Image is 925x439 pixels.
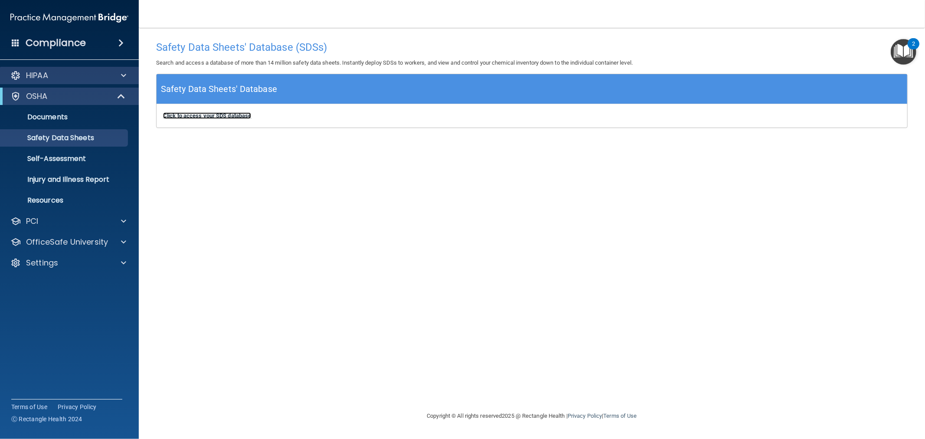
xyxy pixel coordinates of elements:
a: OSHA [10,91,126,102]
p: PCI [26,216,38,226]
p: Self-Assessment [6,154,124,163]
p: Resources [6,196,124,205]
h4: Compliance [26,37,86,49]
p: OfficeSafe University [26,237,108,247]
p: Injury and Illness Report [6,175,124,184]
span: Ⓒ Rectangle Health 2024 [11,415,82,423]
div: Copyright © All rights reserved 2025 @ Rectangle Health | | [374,402,690,430]
div: 2 [912,44,915,55]
h4: Safety Data Sheets' Database (SDSs) [156,42,908,53]
a: OfficeSafe University [10,237,126,247]
p: Safety Data Sheets [6,134,124,142]
a: Click to access your SDS database [163,112,251,119]
a: Terms of Use [603,413,637,419]
a: PCI [10,216,126,226]
p: OSHA [26,91,48,102]
a: Privacy Policy [568,413,602,419]
h5: Safety Data Sheets' Database [161,82,277,97]
a: HIPAA [10,70,126,81]
img: PMB logo [10,9,128,26]
p: Settings [26,258,58,268]
p: Documents [6,113,124,121]
a: Settings [10,258,126,268]
a: Privacy Policy [58,403,97,411]
p: Search and access a database of more than 14 million safety data sheets. Instantly deploy SDSs to... [156,58,908,68]
p: HIPAA [26,70,48,81]
button: Open Resource Center, 2 new notifications [891,39,916,65]
a: Terms of Use [11,403,47,411]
